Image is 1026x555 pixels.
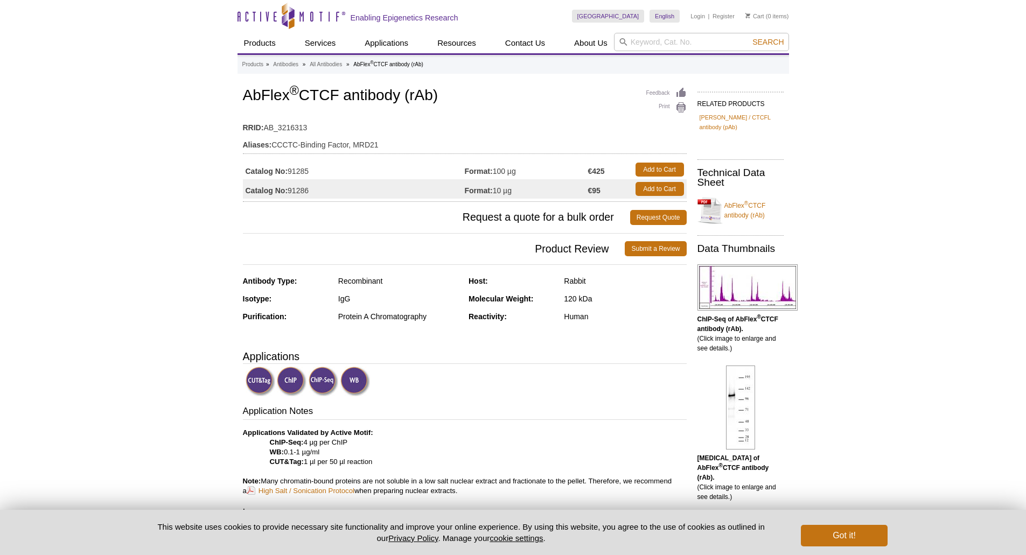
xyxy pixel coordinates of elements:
h1: AbFlex CTCF antibody (rAb) [243,87,687,106]
h2: RELATED PRODUCTS [697,92,784,111]
li: (0 items) [745,10,789,23]
a: High Salt / Sonication Protocol [247,486,354,496]
li: » [266,61,269,67]
li: AbFlex CTCF antibody (rAb) [353,61,423,67]
td: 100 µg [465,160,588,179]
a: Login [690,12,705,20]
sup: ® [719,462,723,468]
sup: ® [370,60,373,65]
a: Privacy Policy [388,533,438,543]
a: AbFlex®CTCF antibody (rAb) [697,194,784,227]
input: Keyword, Cat. No. [614,33,789,51]
a: Applications [358,33,415,53]
a: Antibodies [273,60,298,69]
td: 91285 [243,160,465,179]
a: Print [646,102,687,114]
div: Human [564,312,686,321]
strong: Isotype: [243,294,272,303]
a: Cart [745,12,764,20]
img: Western Blot Validated [340,367,370,396]
strong: Aliases: [243,140,272,150]
strong: Catalog No: [246,166,288,176]
a: Add to Cart [636,163,684,177]
button: Got it! [801,525,887,546]
button: cookie settings [490,533,543,543]
img: ChIP Validated [277,367,306,396]
strong: ChIP-Seq: [270,438,304,446]
img: AbFlex<sup>®</sup> CTCF antibody (rAb) tested by ChIP-Seq. [697,264,798,311]
td: AB_3216313 [243,116,687,134]
strong: €95 [588,186,600,195]
td: 91286 [243,179,465,199]
h2: Technical Data Sheet [697,168,784,187]
p: 4 µg per ChIP 0.1-1 µg/ml 1 µl per 50 µl reaction Many chromatin-bound proteins are not soluble i... [243,428,687,496]
a: English [650,10,680,23]
strong: Antibody Type: [243,277,297,285]
strong: Format: [465,166,493,176]
strong: €425 [588,166,604,176]
img: ChIP-Seq Validated [309,367,338,396]
p: This website uses cookies to provide necessary site functionality and improve your online experie... [139,521,784,544]
a: Submit a Review [625,241,686,256]
strong: Host: [469,277,488,285]
a: Feedback [646,87,687,99]
img: AbFlex<sup>®</sup> CTCF antibody (rAb) tested by Western blot. [726,366,755,449]
div: Protein A Chromatography [338,312,460,321]
sup: ® [744,200,748,206]
b: Applications Validated by Active Motif: [243,428,373,437]
a: [PERSON_NAME] / CTCFL antibody (pAb) [700,113,781,132]
a: [GEOGRAPHIC_DATA] [572,10,645,23]
h2: Enabling Epigenetics Research [351,13,458,23]
span: Request a quote for a bulk order [243,210,630,225]
img: Your Cart [745,13,750,18]
strong: Molecular Weight: [469,294,533,303]
img: CUT&Tag Validated [246,367,275,396]
a: Services [298,33,343,53]
span: Search [752,38,784,46]
sup: ® [290,83,299,97]
a: Request Quote [630,210,687,225]
strong: WB: [270,448,284,456]
td: 10 µg [465,179,588,199]
b: Note: [243,477,261,485]
strong: Purification: [243,312,287,321]
h2: Data Thumbnails [697,244,784,254]
h3: Applications [243,348,687,364]
a: Products [238,33,282,53]
strong: Reactivity: [469,312,507,321]
a: About Us [568,33,614,53]
button: Search [749,37,787,47]
li: » [303,61,306,67]
a: Products [242,60,263,69]
a: All Antibodies [310,60,342,69]
sup: ® [757,314,760,320]
b: [MEDICAL_DATA] of AbFlex CTCF antibody (rAb). [697,454,769,481]
div: IgG [338,294,460,304]
strong: Format: [465,186,493,195]
h3: Immunogen [243,506,687,521]
td: CCCTC-Binding Factor, MRD21 [243,134,687,151]
a: Add to Cart [636,182,684,196]
strong: CUT&Tag: [270,458,304,466]
h3: Application Notes [243,405,687,420]
div: Recombinant [338,276,460,286]
a: Contact Us [499,33,552,53]
a: Resources [431,33,483,53]
div: Rabbit [564,276,686,286]
a: Register [713,12,735,20]
p: (Click image to enlarge and see details.) [697,314,784,353]
li: » [346,61,350,67]
b: ChIP-Seq of AbFlex CTCF antibody (rAb). [697,315,778,333]
div: 120 kDa [564,294,686,304]
li: | [708,10,710,23]
p: (Click image to enlarge and see details.) [697,453,784,502]
span: Product Review [243,241,625,256]
strong: RRID: [243,123,264,132]
strong: Catalog No: [246,186,288,195]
